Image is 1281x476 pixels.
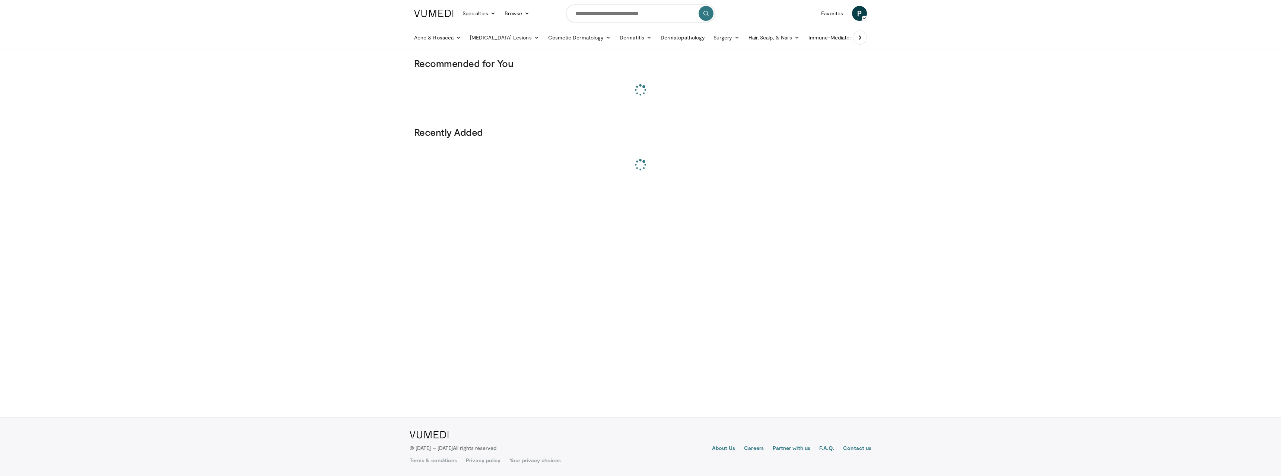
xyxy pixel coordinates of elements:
[656,30,709,45] a: Dermatopathology
[414,126,867,138] h3: Recently Added
[414,10,454,17] img: VuMedi Logo
[566,4,715,22] input: Search topics, interventions
[843,444,871,453] a: Contact us
[509,457,560,464] a: Your privacy choices
[615,30,656,45] a: Dermatitis
[819,444,834,453] a: F.A.Q.
[712,444,735,453] a: About Us
[744,30,804,45] a: Hair, Scalp, & Nails
[773,444,810,453] a: Partner with us
[453,445,496,451] span: All rights reserved
[804,30,864,45] a: Immune-Mediated
[500,6,534,21] a: Browse
[744,444,764,453] a: Careers
[817,6,848,21] a: Favorites
[410,431,449,438] img: VuMedi Logo
[465,30,544,45] a: [MEDICAL_DATA] Lesions
[466,457,500,464] a: Privacy policy
[709,30,744,45] a: Surgery
[852,6,867,21] a: P
[458,6,500,21] a: Specialties
[414,57,867,69] h3: Recommended for You
[410,30,465,45] a: Acne & Rosacea
[410,444,497,452] p: © [DATE] – [DATE]
[410,457,457,464] a: Terms & conditions
[544,30,615,45] a: Cosmetic Dermatology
